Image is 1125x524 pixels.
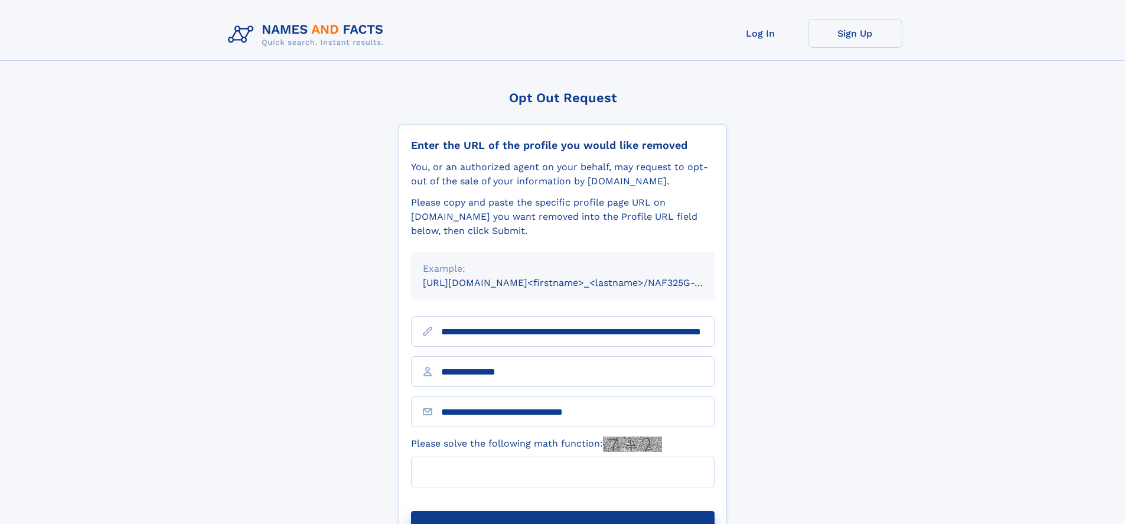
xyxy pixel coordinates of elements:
a: Sign Up [808,19,902,48]
div: Enter the URL of the profile you would like removed [411,139,715,152]
div: You, or an authorized agent on your behalf, may request to opt-out of the sale of your informatio... [411,160,715,188]
div: Please copy and paste the specific profile page URL on [DOMAIN_NAME] you want removed into the Pr... [411,196,715,238]
div: Opt Out Request [399,90,727,105]
img: Logo Names and Facts [223,19,393,51]
div: Example: [423,262,703,276]
label: Please solve the following math function: [411,437,662,452]
a: Log In [713,19,808,48]
small: [URL][DOMAIN_NAME]<firstname>_<lastname>/NAF325G-xxxxxxxx [423,277,737,288]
